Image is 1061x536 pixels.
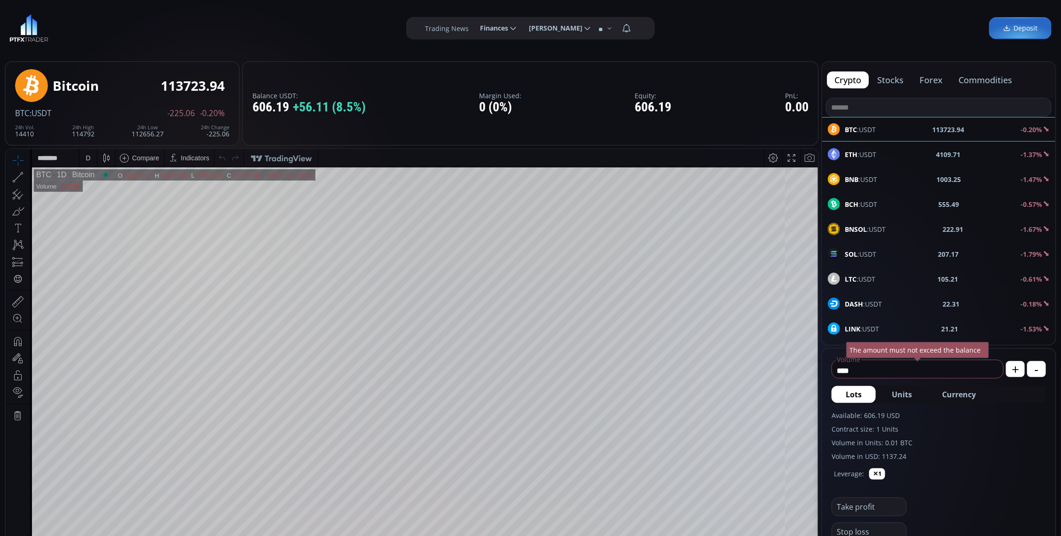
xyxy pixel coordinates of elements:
div: Volume [31,34,51,41]
span: :USDT [845,174,877,184]
div: Toggle Auto Scale [792,407,811,425]
div: 1y [47,412,55,420]
b: ETH [845,150,857,159]
span: :USDT [845,299,882,309]
button: commodities [951,71,1020,88]
div: 24h Low [132,125,164,130]
div: 114792.00 [154,23,182,30]
b: 1003.25 [937,174,961,184]
div: Market open [96,22,104,30]
div: O [112,23,117,30]
div: 5y [34,412,41,420]
div: 606.19 [252,100,366,115]
span: Units [892,389,912,400]
label: Balance USDT: [252,92,366,99]
div: Go to [126,407,141,425]
label: Leverage: [834,469,864,479]
span: 19:07:19 (UTC) [706,412,751,420]
div:  [8,126,16,134]
b: BNSOL [845,225,867,234]
button: Units [878,386,926,403]
div: -225.06 [201,125,229,137]
div: 24h High [72,125,94,130]
b: LTC [845,275,857,284]
span: BTC [15,108,30,118]
div: 113723.94 [226,23,255,30]
b: DASH [845,300,863,308]
div: 112656.27 [189,23,218,30]
b: 105.21 [938,274,959,284]
a: Deposit [989,17,1052,39]
div: C [221,23,226,30]
div: 1m [77,412,86,420]
div: H [149,23,154,30]
button: 19:07:19 (UTC) [703,407,754,425]
b: 4109.71 [936,150,961,159]
span: :USDT [845,150,876,159]
span: +56.11 (8.5%) [293,100,366,115]
label: Contract size: 1 Units [832,424,1046,434]
span: :USDT [845,324,879,334]
button: forex [912,71,950,88]
span: :USDT [845,199,877,209]
label: Equity: [635,92,672,99]
div: 5d [93,412,100,420]
b: LINK [845,324,860,333]
b: BNB [845,175,858,184]
div: 114311.97 [118,23,146,30]
div: BTC [31,22,46,30]
div: 3m [61,412,70,420]
b: -1.37% [1021,150,1042,159]
label: Volume in USD: 1137.24 [832,451,1046,461]
div: 0.00 [785,100,809,115]
label: Trading News [425,24,469,33]
span: :USDT [845,249,876,259]
b: 222.91 [943,224,964,234]
label: Volume in Units: 0.01 BTC [832,438,1046,448]
div: −588.02 (−0.51%) [258,23,307,30]
div: The amount must not exceed the balance [846,342,989,358]
span: -225.06 [167,109,195,118]
b: -0.61% [1021,275,1042,284]
div: 24h Vol. [15,125,35,130]
button: Currency [928,386,990,403]
span: :USDT [845,224,886,234]
button: + [1006,361,1025,377]
div: Bitcoin [53,79,99,93]
img: LOGO [9,14,48,42]
div: 24h Change [201,125,229,130]
span: Finances [473,19,508,38]
span: -0.20% [200,109,225,118]
div: auto [795,412,808,420]
div: 14410 [15,125,35,137]
b: -0.57% [1021,200,1042,209]
button: - [1027,361,1046,377]
div: 112656.27 [132,125,164,137]
button: crypto [827,71,869,88]
span: :USDT [30,108,51,118]
button: stocks [870,71,911,88]
b: -1.47% [1021,175,1042,184]
div: 113723.94 [161,79,225,93]
b: -1.67% [1021,225,1042,234]
div: L [186,23,189,30]
label: PnL: [785,92,809,99]
label: Margin Used: [479,92,521,99]
button: Lots [832,386,876,403]
label: Available: 606.19 USD [832,410,1046,420]
b: 22.31 [943,299,960,309]
span: Currency [942,389,976,400]
div: Bitcoin [61,22,89,30]
b: 555.49 [939,199,959,209]
b: 21.21 [942,324,959,334]
b: -1.79% [1021,250,1042,259]
div: Hide Drawings Toolbar [22,385,26,398]
div: 12.23K [55,34,74,41]
div: 606.19 [635,100,672,115]
span: [PERSON_NAME] [522,19,582,38]
span: Lots [846,389,862,400]
span: :USDT [845,274,875,284]
b: BCH [845,200,858,209]
div: Toggle Log Scale [777,407,792,425]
